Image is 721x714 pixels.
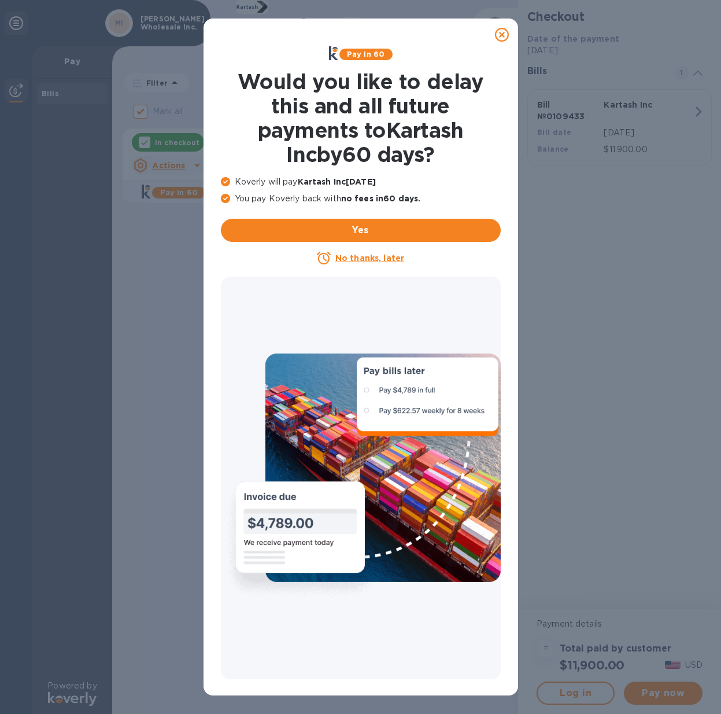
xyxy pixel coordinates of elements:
[230,223,491,237] span: Yes
[335,253,404,263] u: No thanks, later
[221,69,501,167] h1: Would you like to delay this and all future payments to Kartash Inc by 60 days ?
[221,176,501,188] p: Koverly will pay
[221,193,501,205] p: You pay Koverly back with
[298,177,376,186] b: Kartash Inc [DATE]
[341,194,420,203] b: no fees in 60 days .
[221,219,501,242] button: Yes
[347,50,384,58] b: Pay in 60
